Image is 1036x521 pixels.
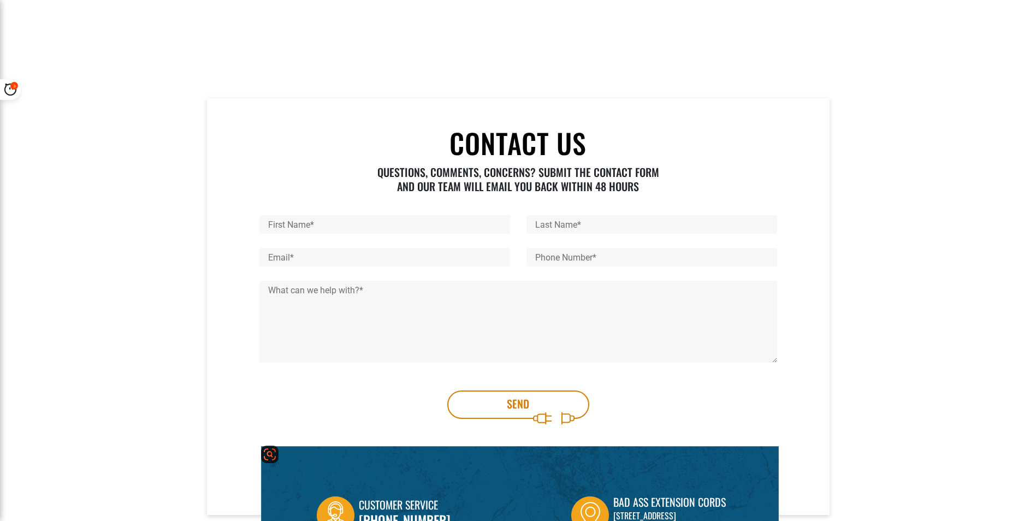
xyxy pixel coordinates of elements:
button: Send [447,390,589,419]
img: svg+xml,%3Csvg%20xmlns%3D%22http%3A%2F%2Fwww.w3.org%2F2000%2Fsvg%22%20width%3D%2224%22%20height%3... [263,448,276,461]
div: Customer Service [359,496,451,514]
div: Bad Ass Extension Cords [613,494,726,510]
p: QUESTIONS, COMMENTS, CONCERNS? SUBMIT THE CONTACT FORM AND OUR TEAM WILL EMAIL YOU BACK WITHIN 48... [369,165,667,193]
h1: CONTACT US [259,129,777,156]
